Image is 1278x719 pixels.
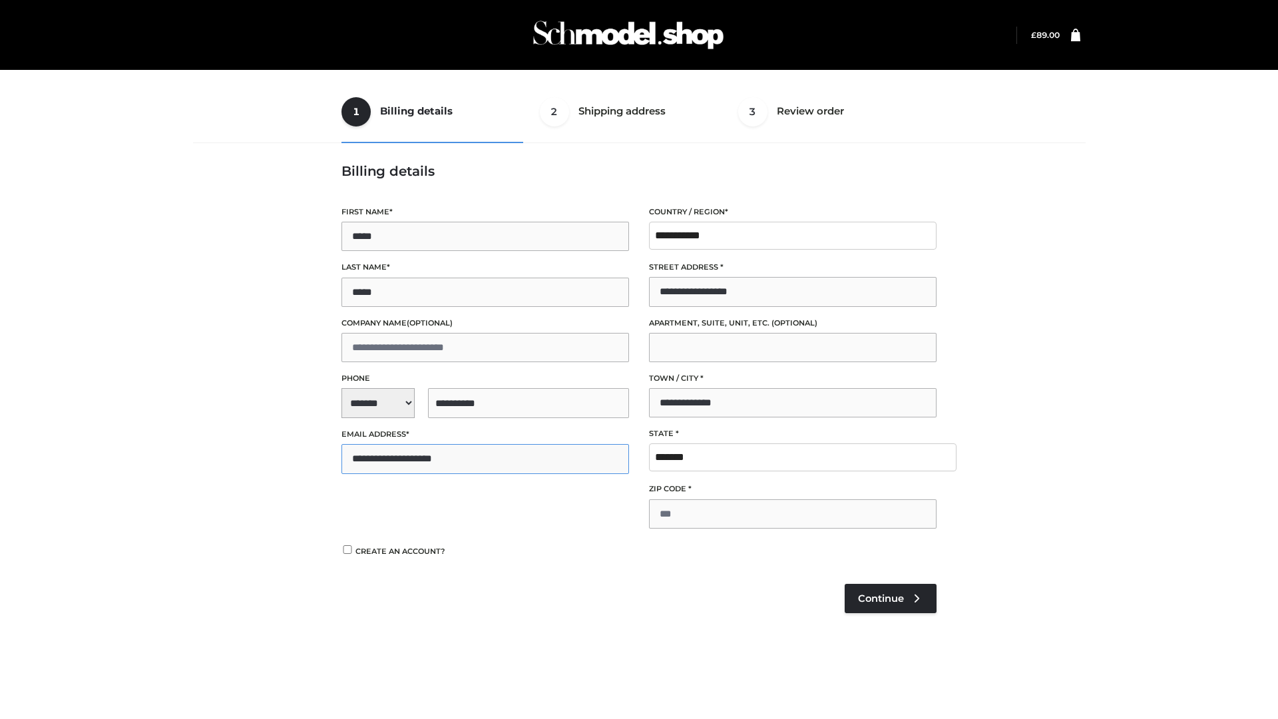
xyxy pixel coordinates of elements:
label: ZIP Code [649,483,937,495]
a: £89.00 [1031,30,1060,40]
span: Create an account? [355,547,445,556]
label: Town / City [649,372,937,385]
span: (optional) [407,318,453,328]
label: Email address [341,428,629,441]
label: Street address [649,261,937,274]
label: Company name [341,317,629,330]
img: Schmodel Admin 964 [529,9,728,61]
label: Apartment, suite, unit, etc. [649,317,937,330]
span: £ [1031,30,1036,40]
span: (optional) [771,318,817,328]
label: State [649,427,937,440]
label: Phone [341,372,629,385]
bdi: 89.00 [1031,30,1060,40]
label: Last name [341,261,629,274]
a: Continue [845,584,937,613]
span: Continue [858,593,904,604]
input: Create an account? [341,545,353,554]
label: Country / Region [649,206,937,218]
label: First name [341,206,629,218]
h3: Billing details [341,163,937,179]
